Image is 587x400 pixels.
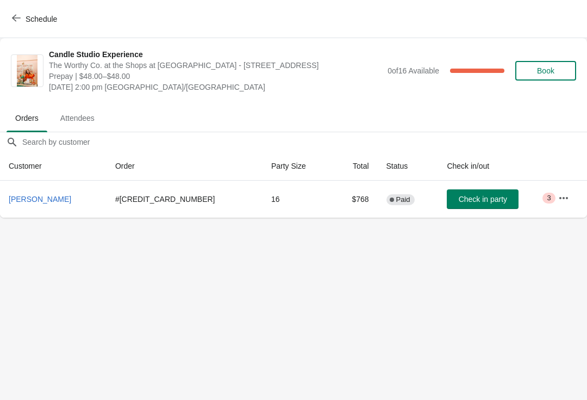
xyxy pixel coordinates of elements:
[5,9,66,29] button: Schedule
[9,195,71,204] span: [PERSON_NAME]
[49,49,382,60] span: Candle Studio Experience
[388,66,439,75] span: 0 of 16 Available
[49,60,382,71] span: The Worthy Co. at the Shops at [GEOGRAPHIC_DATA] - [STREET_ADDRESS]
[378,152,439,181] th: Status
[263,181,332,218] td: 16
[49,82,382,93] span: [DATE] 2:00 pm [GEOGRAPHIC_DATA]/[GEOGRAPHIC_DATA]
[4,189,76,209] button: [PERSON_NAME]
[22,132,587,152] input: Search by customer
[263,152,332,181] th: Party Size
[537,66,554,75] span: Book
[332,152,377,181] th: Total
[515,61,576,81] button: Book
[107,152,263,181] th: Order
[332,181,377,218] td: $768
[107,181,263,218] td: # [CREDIT_CARD_NUMBER]
[459,195,507,204] span: Check in party
[17,55,38,87] img: Candle Studio Experience
[547,194,551,202] span: 3
[7,108,47,128] span: Orders
[49,71,382,82] span: Prepay | $48.00–$48.00
[396,195,410,204] span: Paid
[438,152,549,181] th: Check in/out
[52,108,103,128] span: Attendees
[26,15,57,23] span: Schedule
[447,189,519,209] button: Check in party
